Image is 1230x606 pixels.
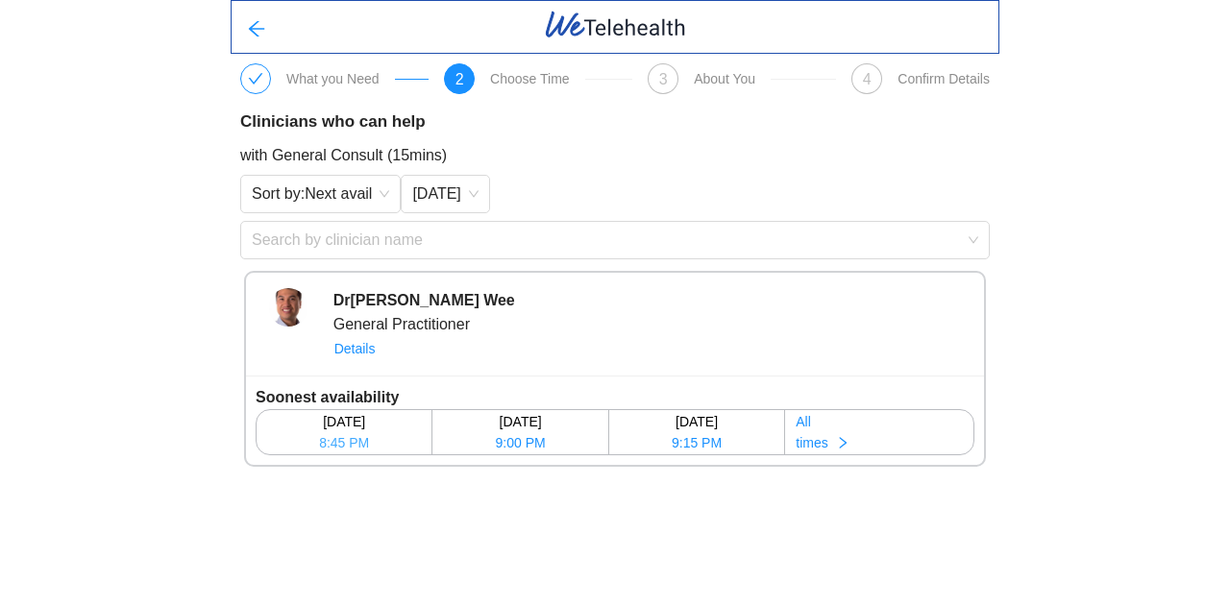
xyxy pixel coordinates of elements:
[694,71,755,86] div: About You
[257,410,431,454] button: [DATE]8:45 PM
[240,109,990,135] div: Clinicians who can help
[333,288,515,312] div: Dr [PERSON_NAME] Wee
[609,410,784,454] button: [DATE]9:15 PM
[898,71,990,86] div: Confirm Details
[796,411,811,432] span: All
[252,180,389,208] span: Sort by: Next avail
[412,180,478,208] span: Today
[240,143,990,167] div: with General Consult (15mins)
[863,71,872,87] span: 4
[258,411,430,432] div: [DATE]
[269,288,307,327] img: UserFilesPublic%2FlwW1Pg3ODiebTZP3gVY0QmN0plD2%2Flogo%2Ffront%20cover-3%20left%20crop.jpg
[333,337,383,360] button: Details
[256,389,399,405] b: Soonest availability
[836,436,849,451] span: right
[490,71,569,86] div: Choose Time
[247,19,266,41] span: arrow-left
[496,432,546,453] span: 9:00 PM
[659,71,668,87] span: 3
[432,410,607,454] button: [DATE]9:00 PM
[286,71,380,86] div: What you Need
[610,411,783,432] div: [DATE]
[455,71,464,87] span: 2
[248,71,263,86] span: check
[334,338,376,359] span: Details
[672,432,722,453] span: 9:15 PM
[796,432,827,453] span: times
[319,432,369,453] span: 8:45 PM
[232,8,282,46] button: arrow-left
[543,9,688,40] img: WeTelehealth
[433,411,606,432] div: [DATE]
[785,410,973,454] button: Alltimesright
[333,312,515,336] div: General Practitioner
